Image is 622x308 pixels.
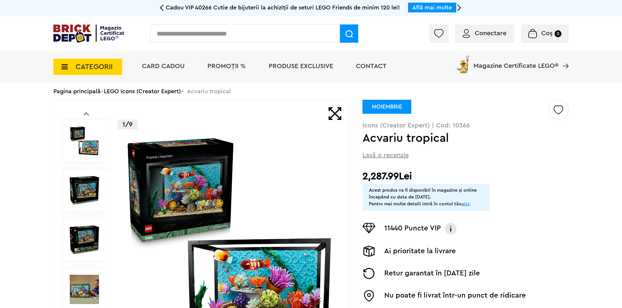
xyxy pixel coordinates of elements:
[166,5,400,10] span: Cadou VIP 40266 Cutie de bijuterii la achiziții de seturi LEGO Friends de minim 120 lei!
[104,88,181,94] a: LEGO Icons (Creator Expert)
[362,151,409,160] span: Lasă o recenzie
[70,275,99,304] img: Seturi Lego Acvariu tropical
[362,170,569,182] h2: 2,287.99Lei
[362,223,375,233] img: Puncte VIP
[362,246,375,257] img: Livrare
[84,112,89,115] a: Prev
[444,223,457,235] img: Info VIP
[362,100,411,114] div: NOIEMBRIE
[362,132,547,144] h1: Acvariu tropical
[207,63,246,69] a: PROMOȚII %
[53,83,569,100] div: > > Acvariu tropical
[558,54,569,61] a: Magazine Certificate LEGO®
[461,202,469,206] a: aici
[475,30,506,37] span: Conectare
[76,63,113,70] span: CATEGORII
[369,187,483,208] div: Acest produs va fi disponibil în magazine și online începând cu data de [DATE]. Pentru mai multe ...
[70,176,99,205] img: Acvariu tropical
[362,290,375,302] img: Easybox
[142,63,185,69] a: Card Cadou
[53,88,101,94] a: Pagina principală
[384,290,526,302] p: Nu poate fi livrat într-un punct de ridicare
[384,223,441,235] p: 11440 Puncte VIP
[384,268,480,279] p: Retur garantat în [DATE] zile
[70,225,99,255] img: Acvariu tropical LEGO 10366
[474,54,558,69] span: Magazine Certificate LEGO®
[412,5,452,10] a: Află mai multe
[269,63,333,69] a: Produse exclusive
[70,126,99,155] img: Acvariu tropical
[118,120,137,129] p: 1/9
[555,30,561,37] small: 0
[356,63,387,69] a: Contact
[362,122,569,129] p: Icons (Creator Expert) | Cod: 10366
[463,30,506,37] a: Conectare
[541,30,553,37] span: Coș
[362,268,375,279] img: Returnare
[384,246,456,257] p: Ai prioritate la livrare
